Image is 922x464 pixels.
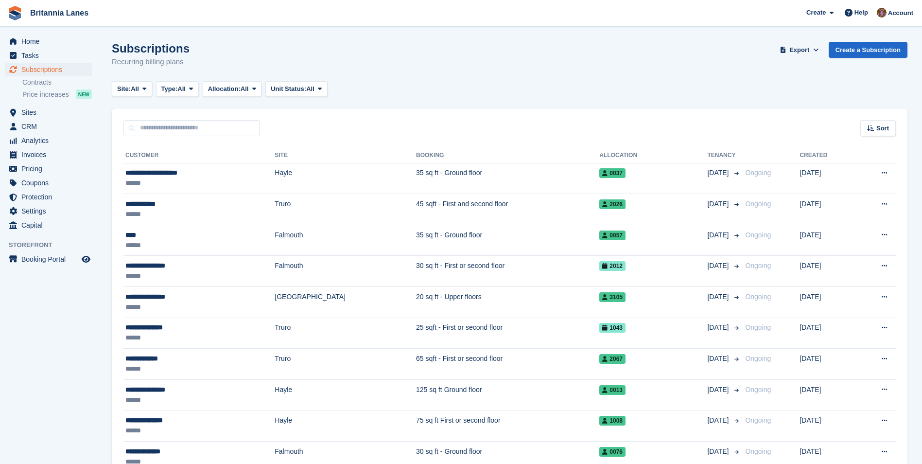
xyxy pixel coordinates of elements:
span: Coupons [21,176,80,190]
span: CRM [21,120,80,133]
span: Settings [21,204,80,218]
td: Falmouth [275,256,416,287]
span: Unit Status: [271,84,306,94]
span: Ongoing [745,293,771,301]
span: 2067 [599,354,626,364]
span: Booking Portal [21,252,80,266]
a: menu [5,134,92,147]
span: 1043 [599,323,626,333]
td: 65 sqft - First or second floor [416,349,599,380]
span: Create [806,8,826,18]
td: Hayle [275,379,416,410]
button: Export [778,42,821,58]
td: [DATE] [800,287,855,318]
th: Site [275,148,416,163]
span: Ongoing [745,447,771,455]
td: [DATE] [800,379,855,410]
a: menu [5,120,92,133]
span: Ongoing [745,386,771,393]
td: [DATE] [800,194,855,225]
td: [DATE] [800,163,855,194]
td: Truro [275,349,416,380]
span: 1008 [599,416,626,426]
td: Truro [275,194,416,225]
th: Customer [123,148,275,163]
span: [DATE] [707,261,731,271]
a: menu [5,106,92,119]
button: Allocation: All [203,81,262,97]
span: [DATE] [707,292,731,302]
div: NEW [76,89,92,99]
a: menu [5,204,92,218]
span: [DATE] [707,385,731,395]
span: Pricing [21,162,80,176]
a: menu [5,176,92,190]
a: menu [5,162,92,176]
a: Create a Subscription [829,42,907,58]
span: Storefront [9,240,97,250]
span: Tasks [21,49,80,62]
td: 35 sq ft - Ground floor [416,225,599,256]
span: Ongoing [745,231,771,239]
span: All [177,84,186,94]
td: 30 sq ft - First or second floor [416,256,599,287]
a: menu [5,49,92,62]
th: Allocation [599,148,707,163]
span: Price increases [22,90,69,99]
a: menu [5,148,92,161]
a: menu [5,252,92,266]
span: [DATE] [707,230,731,240]
span: All [306,84,314,94]
span: [DATE] [707,446,731,457]
td: [DATE] [800,256,855,287]
span: Sites [21,106,80,119]
th: Booking [416,148,599,163]
span: Ongoing [745,200,771,208]
span: Ongoing [745,416,771,424]
span: All [131,84,139,94]
span: 0076 [599,447,626,457]
img: Andy Collier [877,8,887,18]
span: [DATE] [707,199,731,209]
td: [DATE] [800,318,855,349]
span: Allocation: [208,84,241,94]
span: 2026 [599,199,626,209]
button: Site: All [112,81,152,97]
td: [DATE] [800,349,855,380]
span: Export [789,45,809,55]
span: Help [854,8,868,18]
a: menu [5,190,92,204]
span: Sort [876,124,889,133]
td: 45 sqft - First and second floor [416,194,599,225]
h1: Subscriptions [112,42,190,55]
td: 35 sq ft - Ground floor [416,163,599,194]
span: 2012 [599,261,626,271]
td: [DATE] [800,225,855,256]
td: Hayle [275,163,416,194]
a: Contracts [22,78,92,87]
span: Protection [21,190,80,204]
img: stora-icon-8386f47178a22dfd0bd8f6a31ec36ba5ce8667c1dd55bd0f319d3a0aa187defe.svg [8,6,22,20]
td: 125 sq ft Ground floor [416,379,599,410]
span: Site: [117,84,131,94]
button: Type: All [156,81,199,97]
span: [DATE] [707,354,731,364]
a: Preview store [80,253,92,265]
a: menu [5,218,92,232]
th: Tenancy [707,148,741,163]
span: [DATE] [707,168,731,178]
span: Analytics [21,134,80,147]
p: Recurring billing plans [112,56,190,68]
span: Invoices [21,148,80,161]
th: Created [800,148,855,163]
span: 0057 [599,231,626,240]
span: Subscriptions [21,63,80,76]
span: 3105 [599,292,626,302]
span: Ongoing [745,323,771,331]
span: Type: [161,84,178,94]
td: 20 sq ft - Upper floors [416,287,599,318]
td: Truro [275,318,416,349]
a: menu [5,35,92,48]
span: Ongoing [745,355,771,362]
td: Falmouth [275,225,416,256]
